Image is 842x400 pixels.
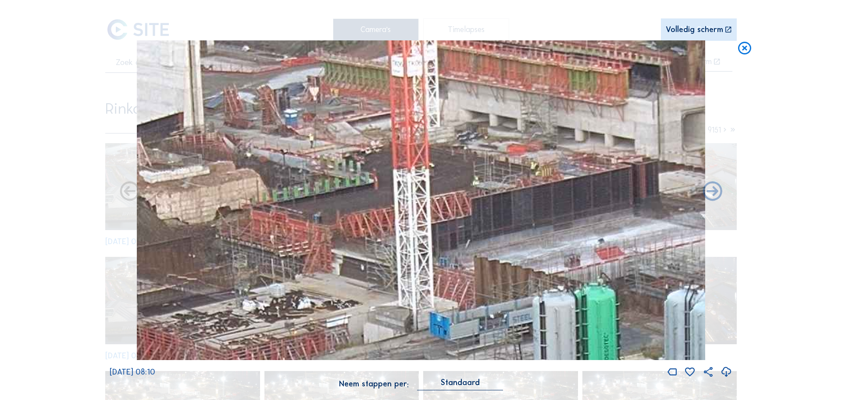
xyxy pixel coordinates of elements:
div: Neem stappen per: [339,380,409,388]
div: Standaard [417,378,503,390]
div: Standaard [441,378,480,386]
span: [DATE] 08:10 [110,367,155,377]
div: Volledig scherm [666,26,723,34]
i: Forward [118,180,141,204]
i: Back [701,180,724,204]
img: Image [137,40,705,360]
